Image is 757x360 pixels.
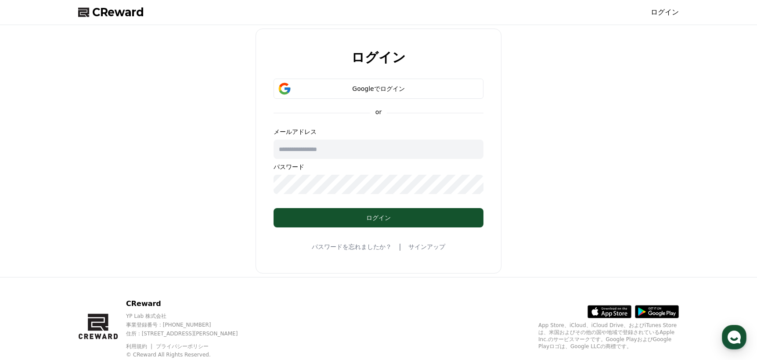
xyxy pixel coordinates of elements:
[538,322,679,350] p: App Store、iCloud、iCloud Drive、およびiTunes Storeは、米国およびその他の国や地域で登録されているApple Inc.のサービスマークです。Google P...
[126,321,253,328] p: 事業登録番号 : [PHONE_NUMBER]
[291,213,466,222] div: ログイン
[78,5,144,19] a: CReward
[126,351,253,358] p: © CReward All Rights Reserved.
[126,313,253,320] p: YP Lab 株式会社
[126,343,154,349] a: 利用規約
[274,208,483,227] button: ログイン
[274,127,483,136] p: メールアドレス
[351,50,406,65] h2: ログイン
[156,343,209,349] a: プライバシーポリシー
[126,299,253,309] p: CReward
[651,7,679,18] a: ログイン
[286,84,471,93] div: Googleでログイン
[312,242,392,251] a: パスワードを忘れましたか？
[399,241,401,252] span: |
[274,162,483,171] p: パスワード
[408,242,445,251] a: サインアップ
[274,79,483,99] button: Googleでログイン
[126,330,253,337] p: 住所 : [STREET_ADDRESS][PERSON_NAME]
[92,5,144,19] span: CReward
[370,108,387,116] p: or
